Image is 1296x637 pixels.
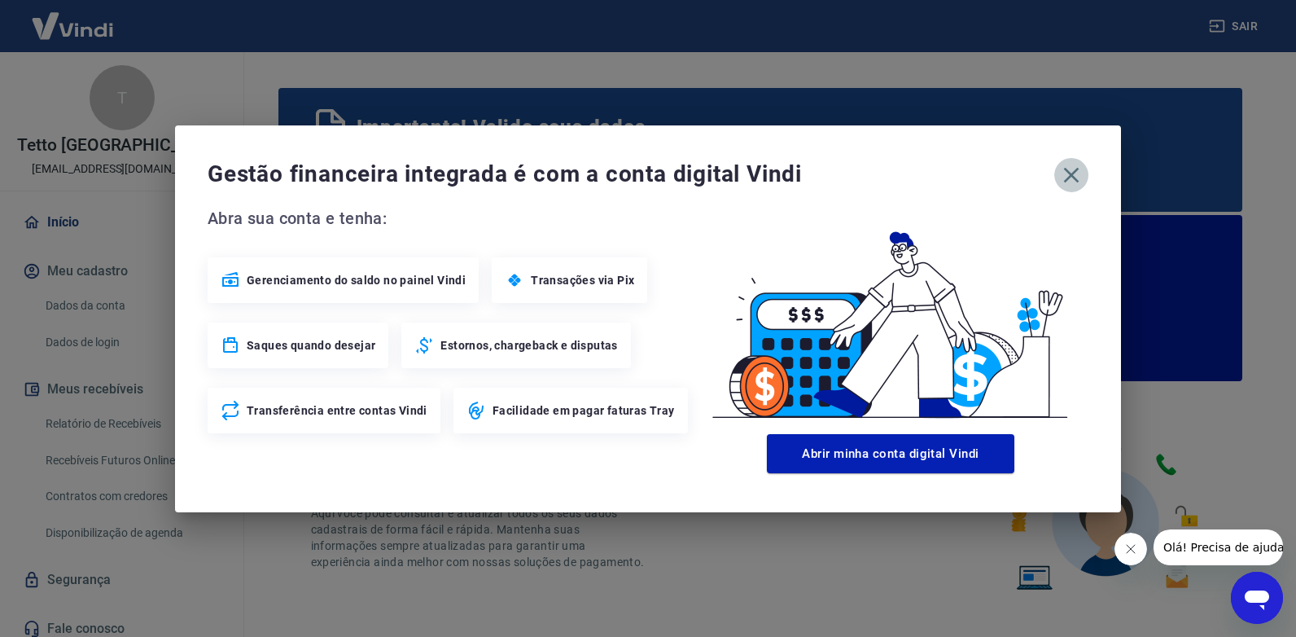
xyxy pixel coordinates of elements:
span: Gerenciamento do saldo no painel Vindi [247,272,466,288]
iframe: Mensagem da empresa [1154,529,1283,565]
span: Gestão financeira integrada é com a conta digital Vindi [208,158,1054,191]
span: Estornos, chargeback e disputas [440,337,617,354]
span: Transferência entre contas Vindi [247,402,427,419]
img: Good Billing [693,205,1088,428]
span: Abra sua conta e tenha: [208,205,693,231]
span: Saques quando desejar [247,337,375,354]
span: Facilidade em pagar faturas Tray [493,402,675,419]
iframe: Fechar mensagem [1114,533,1147,565]
span: Olá! Precisa de ajuda? [10,11,137,24]
span: Transações via Pix [531,272,634,288]
button: Abrir minha conta digital Vindi [767,434,1014,473]
iframe: Botão para abrir a janela de mensagens [1231,572,1283,624]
